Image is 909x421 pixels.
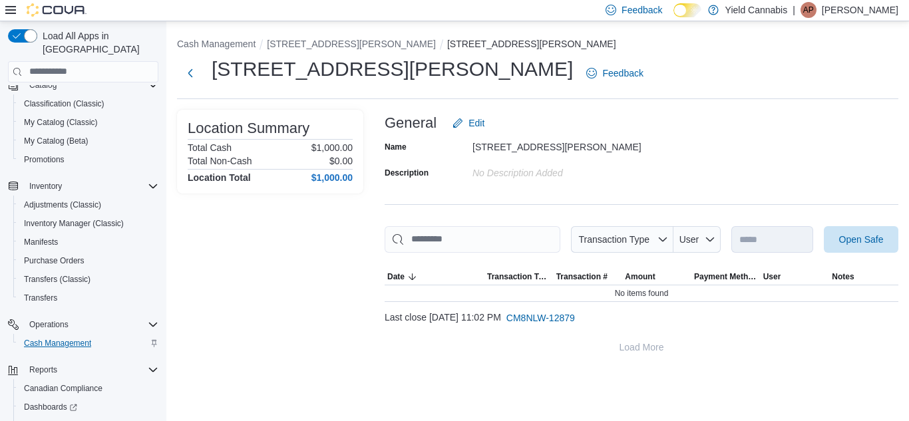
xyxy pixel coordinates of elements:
[29,364,57,375] span: Reports
[267,39,436,49] button: [STREET_ADDRESS][PERSON_NAME]
[188,142,232,153] h6: Total Cash
[24,255,85,266] span: Purchase Orders
[24,77,158,93] span: Catalog
[554,269,623,285] button: Transaction #
[177,60,204,86] button: Next
[761,269,830,285] button: User
[24,178,67,194] button: Inventory
[13,251,164,270] button: Purchase Orders
[188,120,309,136] h3: Location Summary
[19,234,63,250] a: Manifests
[694,271,758,282] span: Payment Methods
[673,226,721,253] button: User
[19,271,158,287] span: Transfers (Classic)
[822,2,898,18] p: [PERSON_NAME]
[19,253,158,269] span: Purchase Orders
[3,315,164,334] button: Operations
[24,362,63,378] button: Reports
[13,132,164,150] button: My Catalog (Beta)
[385,226,560,253] input: This is a search bar. As you type, the results lower in the page will automatically filter.
[385,115,437,131] h3: General
[385,334,898,360] button: Load More
[13,150,164,169] button: Promotions
[13,113,164,132] button: My Catalog (Classic)
[13,196,164,214] button: Adjustments (Classic)
[24,200,101,210] span: Adjustments (Classic)
[556,271,608,282] span: Transaction #
[19,96,158,112] span: Classification (Classic)
[19,133,94,149] a: My Catalog (Beta)
[24,274,91,285] span: Transfers (Classic)
[13,94,164,113] button: Classification (Classic)
[24,237,58,247] span: Manifests
[625,271,655,282] span: Amount
[19,335,158,351] span: Cash Management
[824,226,898,253] button: Open Safe
[620,341,664,354] span: Load More
[24,317,158,333] span: Operations
[19,215,158,231] span: Inventory Manager (Classic)
[19,380,108,396] a: Canadian Compliance
[19,96,110,112] a: Classification (Classic)
[19,133,158,149] span: My Catalog (Beta)
[37,29,158,56] span: Load All Apps in [GEOGRAPHIC_DATA]
[19,152,70,168] a: Promotions
[13,214,164,233] button: Inventory Manager (Classic)
[13,270,164,289] button: Transfers (Classic)
[19,197,106,213] a: Adjustments (Classic)
[472,162,651,178] div: No Description added
[725,2,788,18] p: Yield Cannabis
[447,39,616,49] button: [STREET_ADDRESS][PERSON_NAME]
[24,218,124,229] span: Inventory Manager (Classic)
[832,271,854,282] span: Notes
[3,360,164,379] button: Reports
[803,2,814,18] span: AP
[578,234,649,245] span: Transaction Type
[385,305,898,331] div: Last close [DATE] 11:02 PM
[602,67,643,80] span: Feedback
[29,181,62,192] span: Inventory
[501,305,580,331] button: CM8NLW-12879
[19,399,158,415] span: Dashboards
[3,76,164,94] button: Catalog
[24,136,89,146] span: My Catalog (Beta)
[19,114,103,130] a: My Catalog (Classic)
[329,156,353,166] p: $0.00
[19,380,158,396] span: Canadian Compliance
[24,178,158,194] span: Inventory
[24,117,98,128] span: My Catalog (Classic)
[3,177,164,196] button: Inventory
[19,290,63,306] a: Transfers
[24,98,104,109] span: Classification (Classic)
[691,269,761,285] button: Payment Methods
[29,80,57,90] span: Catalog
[19,335,96,351] a: Cash Management
[468,116,484,130] span: Edit
[13,379,164,398] button: Canadian Compliance
[13,233,164,251] button: Manifests
[24,77,62,93] button: Catalog
[13,334,164,352] button: Cash Management
[622,269,691,285] button: Amount
[24,362,158,378] span: Reports
[447,110,490,136] button: Edit
[793,2,795,18] p: |
[487,271,551,282] span: Transaction Type
[679,234,699,245] span: User
[212,56,573,82] h1: [STREET_ADDRESS][PERSON_NAME]
[24,293,57,303] span: Transfers
[177,37,898,53] nav: An example of EuiBreadcrumbs
[839,233,884,246] span: Open Safe
[19,399,83,415] a: Dashboards
[188,156,252,166] h6: Total Non-Cash
[24,338,91,349] span: Cash Management
[829,269,898,285] button: Notes
[24,383,102,394] span: Canadian Compliance
[19,215,129,231] a: Inventory Manager (Classic)
[385,168,429,178] label: Description
[571,226,673,253] button: Transaction Type
[24,154,65,165] span: Promotions
[385,269,484,285] button: Date
[622,3,662,17] span: Feedback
